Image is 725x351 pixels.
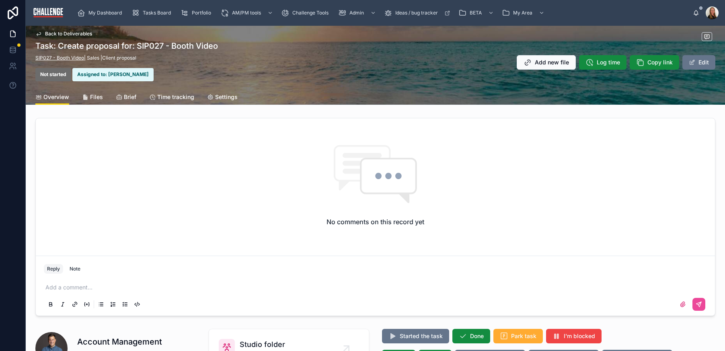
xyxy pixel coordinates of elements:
span: BETA [470,10,482,16]
span: Add new file [535,58,569,66]
a: Settings [207,90,238,106]
span: Overview [43,93,69,101]
span: I'm blocked [564,332,595,340]
button: Add new file [517,55,576,70]
a: SIP027 - Booth Video [35,55,84,61]
div: Note [70,266,80,272]
span: Portfolio [192,10,211,16]
button: Done [452,329,490,343]
button: Park task [493,329,543,343]
a: Files [82,90,103,106]
a: Time tracking [149,90,194,106]
a: Tasks Board [129,6,177,20]
a: BETA [456,6,498,20]
a: Client proposal [102,55,136,61]
button: Copy link [630,55,679,70]
span: Files [90,93,103,101]
h1: Task: Create proposal for: SIP027 - Booth Video [35,40,218,52]
div: scrollable content [71,4,693,22]
a: Portfolio [178,6,217,20]
a: AM/PM tools [218,6,277,20]
p: | Sales | [35,55,218,62]
span: Brief [124,93,136,101]
a: Back to Deliverables [35,31,92,37]
span: Park task [511,332,536,340]
span: Log time [597,58,620,66]
mark: Not started [35,68,71,81]
span: Ideas / bug tracker [395,10,438,16]
button: I'm blocked [546,329,602,343]
span: Copy link [647,58,673,66]
a: My Dashboard [75,6,127,20]
span: My Area [513,10,532,16]
span: Tasks Board [143,10,171,16]
span: Admin [349,10,364,16]
button: Reply [44,264,63,274]
button: Log time [579,55,626,70]
a: Ideas / bug tracker [382,6,454,20]
span: Back to Deliverables [45,31,92,37]
a: Brief [116,90,136,106]
span: Studio folder [240,339,340,350]
a: Overview [35,90,69,105]
span: Time tracking [157,93,194,101]
button: Edit [682,55,715,70]
h1: Account Management [77,336,162,347]
span: Challenge Tools [292,10,329,16]
span: Started the task [400,332,443,340]
a: Challenge Tools [279,6,334,20]
a: My Area [499,6,548,20]
span: Settings [215,93,238,101]
img: App logo [32,6,64,19]
span: AM/PM tools [232,10,261,16]
mark: Assigned to: [PERSON_NAME] [72,68,154,81]
a: Admin [336,6,380,20]
span: My Dashboard [88,10,122,16]
span: Done [470,332,484,340]
h2: No comments on this record yet [327,217,424,227]
button: Started the task [382,329,449,343]
button: Note [66,264,84,274]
